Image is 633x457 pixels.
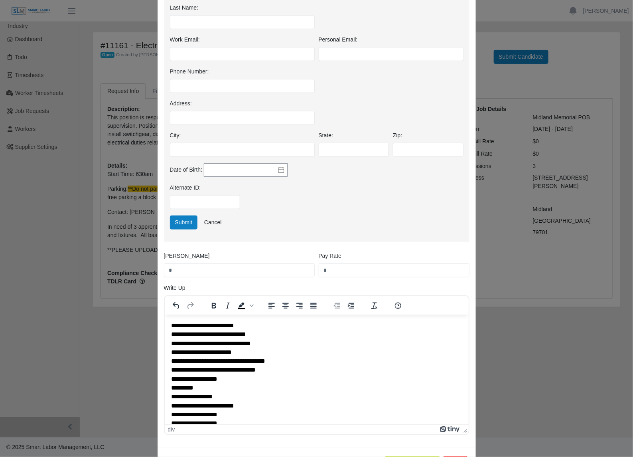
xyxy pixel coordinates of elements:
[170,216,198,229] button: Submit
[221,300,234,311] button: Italic
[330,300,343,311] button: Decrease indent
[319,36,358,44] label: Personal Email:
[319,252,342,260] label: Pay Rate
[393,131,402,140] label: Zip:
[183,300,197,311] button: Redo
[164,252,210,260] label: [PERSON_NAME]
[344,300,357,311] button: Increase indent
[278,300,292,311] button: Align center
[170,166,203,174] label: Date of Birth:
[235,300,254,311] div: Background color Black
[367,300,381,311] button: Clear formatting
[292,300,306,311] button: Align right
[170,99,192,108] label: Address:
[165,315,469,424] iframe: Rich Text Area
[306,300,320,311] button: Justify
[319,131,333,140] label: State:
[170,67,209,76] label: Phone Number:
[170,300,183,311] button: Undo
[170,36,200,44] label: Work Email:
[199,216,227,229] a: Cancel
[6,6,298,167] body: Rich Text Area. Press ALT-0 for help.
[170,184,201,192] label: Alternate ID:
[440,426,460,433] a: Powered by Tiny
[460,425,469,434] div: Press the Up and Down arrow keys to resize the editor.
[168,426,175,433] div: div
[164,284,185,292] label: Write Up
[391,300,404,311] button: Help
[264,300,278,311] button: Align left
[170,131,181,140] label: City:
[207,300,220,311] button: Bold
